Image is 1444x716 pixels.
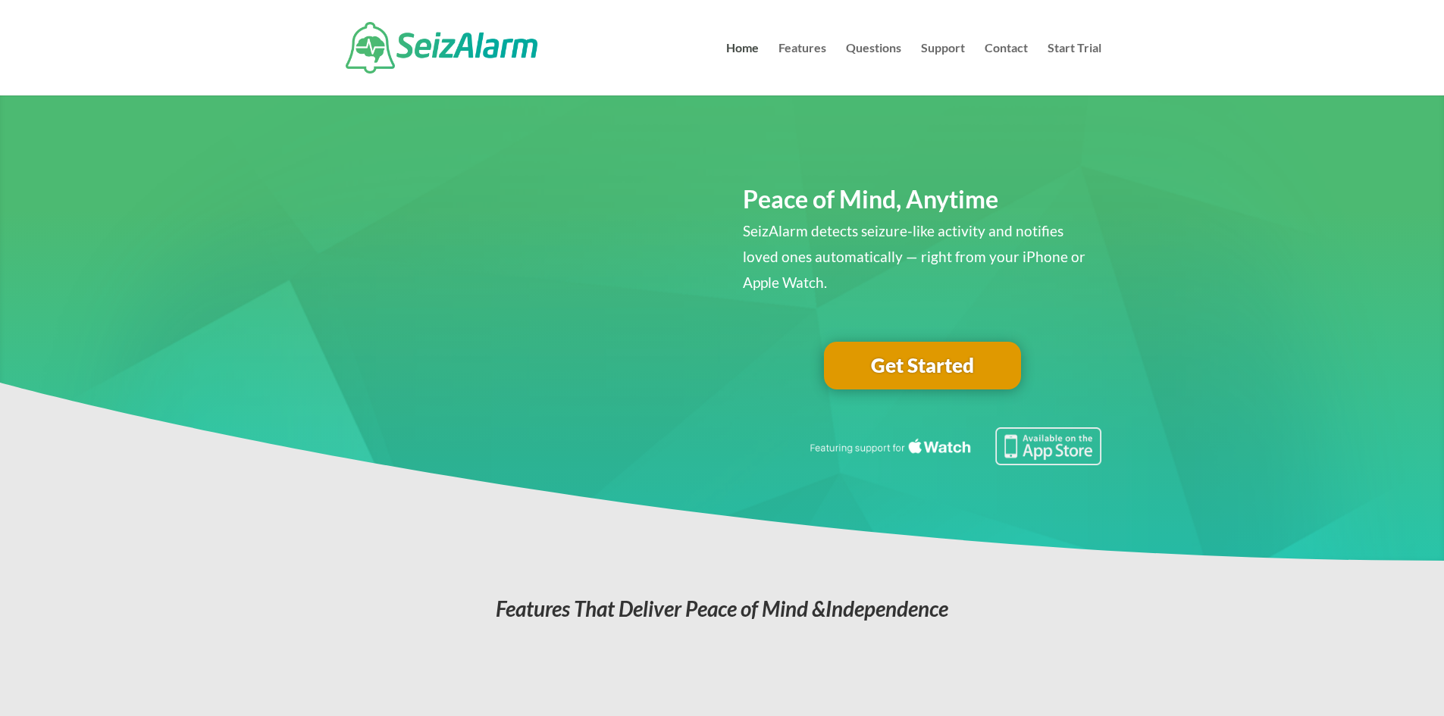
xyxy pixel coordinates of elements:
[825,596,948,621] span: Independence
[846,42,901,95] a: Questions
[346,22,537,73] img: SeizAlarm
[1048,42,1101,95] a: Start Trial
[921,42,965,95] a: Support
[807,427,1101,465] img: Seizure detection available in the Apple App Store.
[778,42,826,95] a: Features
[496,596,948,621] em: Features That Deliver Peace of Mind &
[985,42,1028,95] a: Contact
[726,42,759,95] a: Home
[807,451,1101,468] a: Featuring seizure detection support for the Apple Watch
[743,184,998,214] span: Peace of Mind, Anytime
[743,222,1085,291] span: SeizAlarm detects seizure-like activity and notifies loved ones automatically — right from your i...
[824,342,1021,390] a: Get Started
